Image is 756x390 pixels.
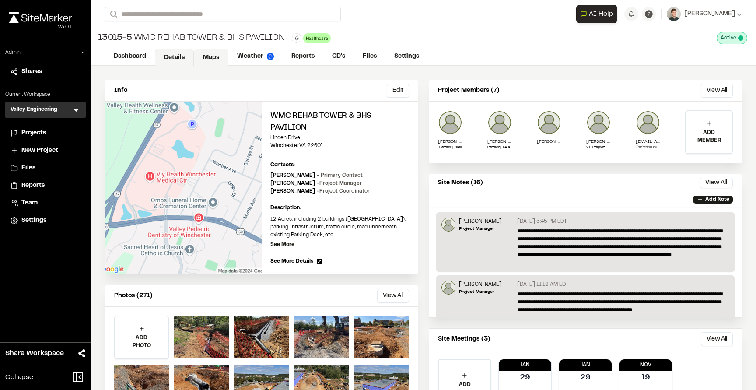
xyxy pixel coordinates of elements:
button: [PERSON_NAME] [667,7,742,21]
button: Open AI Assistant [576,5,617,23]
span: Reports [21,181,45,190]
img: rebrand.png [9,12,72,23]
h2: WMC Rehab Tower & BHS Pavilion [270,110,409,134]
img: user_empty.png [636,110,660,135]
span: Files [21,163,35,173]
span: See More Details [270,257,313,265]
p: 19 [641,372,651,384]
a: Team [10,198,80,208]
img: Craig George [487,110,512,135]
p: Site Meetings (3) [438,334,490,344]
button: View All [701,84,733,98]
span: 13015-5 [98,32,132,45]
p: 29 [580,372,591,384]
p: Admin [5,49,21,56]
span: Active [721,34,736,42]
img: Zachary Bowers [441,218,455,232]
span: New Project [21,146,58,155]
p: [PERSON_NAME] [438,138,462,145]
img: Alexander M Lane [537,110,561,135]
a: New Project [10,146,80,155]
p: Invitation pending [636,145,660,150]
button: View All [700,178,733,188]
p: Project Members (7) [438,86,500,95]
p: Site Notes (16) [438,178,483,188]
p: Project Manager [459,288,502,295]
img: Zachary Bowers [441,281,455,295]
p: [PERSON_NAME] [270,187,370,195]
a: Reports [10,181,80,190]
p: Nov [619,361,672,369]
button: Edit [387,84,409,98]
p: [PERSON_NAME] [487,138,512,145]
p: Jan [559,361,612,369]
a: Settings [10,216,80,225]
a: Dashboard [105,48,155,65]
p: [EMAIL_ADDRESS][DOMAIN_NAME] [636,138,660,145]
img: Andrew Cook [586,110,611,135]
span: This project is active and counting against your active project count. [738,35,743,41]
p: Winchester , VA 22601 [270,142,409,150]
span: Projects [21,128,46,138]
p: Project Manager [459,225,502,232]
img: precipai.png [267,53,274,60]
p: [PERSON_NAME] [270,179,362,187]
span: Team [21,198,38,208]
span: Collapse [5,372,33,383]
p: Current Workspace [5,91,86,98]
p: [PERSON_NAME] [459,281,502,288]
p: [DATE] 5:45 PM EDT [517,218,567,225]
img: Ryan Boshart [438,110,462,135]
a: Maps [194,49,228,66]
a: Details [155,49,194,66]
p: [PERSON_NAME] [270,172,363,179]
span: [PERSON_NAME] [684,9,735,19]
a: Settings [385,48,428,65]
a: Projects [10,128,80,138]
button: View All [377,289,409,303]
p: 12 Acres, including 2 buildings ([GEOGRAPHIC_DATA]), parking, infrastructure, traffic circle, roa... [270,215,409,239]
span: - Primary Contact [317,173,363,178]
a: Shares [10,67,80,77]
p: [DATE] 11:12 AM EDT [517,281,569,288]
span: Settings [21,216,46,225]
p: Description: [270,204,409,212]
div: This project is active and counting against your active project count. [717,32,747,44]
p: Add Note [705,196,729,204]
p: 29 [520,372,530,384]
a: Weather [228,48,283,65]
span: - Project Coordinator [317,189,370,193]
a: Reports [283,48,323,65]
div: WMC Rehab Tower & BHS Pavilion [98,32,285,45]
p: Contacts: [270,161,295,169]
button: Search [105,7,121,21]
a: Files [10,163,80,173]
div: Open AI Assistant [576,5,621,23]
span: Share Workspace [5,348,64,358]
p: [PERSON_NAME] [537,138,561,145]
p: [PERSON_NAME] [459,218,502,225]
a: Files [354,48,385,65]
p: Info [114,86,127,95]
span: AI Help [589,9,613,19]
div: Oh geez...please don't... [9,23,72,31]
p: Linden Drive [270,134,409,142]
div: Healthcare [303,33,331,43]
span: Shares [21,67,42,77]
img: User [667,7,681,21]
p: [PERSON_NAME] [586,138,611,145]
p: ADD PHOTO [115,334,168,350]
p: Partner | LA and Planning [487,145,512,150]
p: Partner | Civil [438,145,462,150]
a: CD's [323,48,354,65]
span: - Project Manager [317,181,362,186]
p: Jan [499,361,551,369]
p: See More [270,241,294,249]
p: Photos (271) [114,291,153,301]
p: ADD MEMBER [686,129,732,144]
button: View All [701,332,733,346]
button: Edit Tags [292,33,301,43]
p: VH Project Manager [586,145,611,150]
h3: Valley Engineering [10,105,57,114]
